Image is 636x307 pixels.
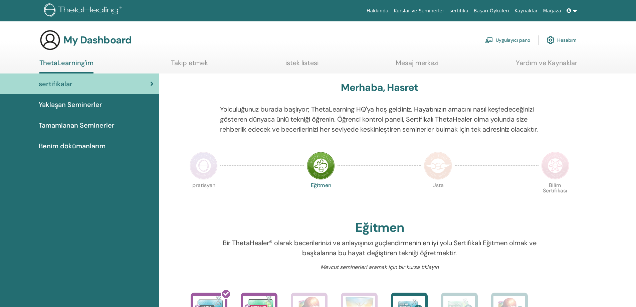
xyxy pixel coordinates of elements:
a: sertifika [447,5,471,17]
a: Başarı Öyküleri [471,5,512,17]
a: Hakkında [364,5,391,17]
a: Mağaza [540,5,564,17]
img: chalkboard-teacher.svg [485,37,493,43]
p: Yolculuğunuz burada başlıyor; ThetaLearning HQ'ya hoş geldiniz. Hayatınızın amacını nasıl keşfede... [220,104,539,134]
img: Certificate of Science [541,152,569,180]
a: Uygulayıcı pano [485,33,530,47]
p: pratisyen [190,183,218,211]
a: ThetaLearning'im [39,59,93,73]
img: Instructor [307,152,335,180]
h3: Merhaba, Hasret [341,82,418,94]
h2: Eğitmen [355,220,404,236]
img: logo.png [44,3,124,18]
a: Mesaj merkezi [396,59,438,72]
img: cog.svg [547,34,555,46]
span: Benim dökümanlarım [39,141,105,151]
a: Yardım ve Kaynaklar [516,59,577,72]
h3: My Dashboard [63,34,132,46]
p: Bilim Sertifikası [541,183,569,211]
p: Mevcut seminerleri aramak için bir kursa tıklayın [220,263,539,271]
a: Kaynaklar [512,5,541,17]
span: Tamamlanan Seminerler [39,120,115,130]
a: Hesabım [547,33,577,47]
span: sertifikalar [39,79,72,89]
img: Master [424,152,452,180]
img: Practitioner [190,152,218,180]
span: Yaklaşan Seminerler [39,100,102,110]
a: istek listesi [285,59,319,72]
img: generic-user-icon.jpg [39,29,61,51]
p: Eğitmen [307,183,335,211]
p: Usta [424,183,452,211]
a: Kurslar ve Seminerler [391,5,447,17]
p: Bir ThetaHealer® olarak becerilerinizi ve anlayışınızı güçlendirmenin en iyi yolu Sertifikalı Eği... [220,238,539,258]
a: Takip etmek [171,59,208,72]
